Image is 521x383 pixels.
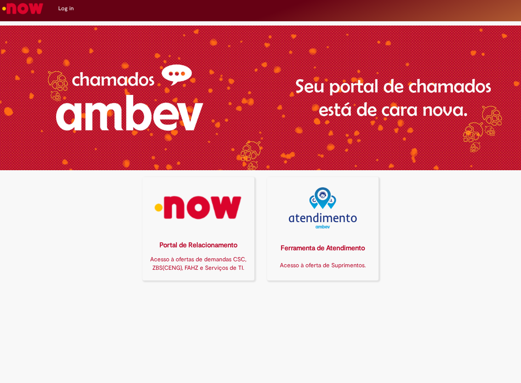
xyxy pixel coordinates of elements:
img: logo_atentdimento.png [289,187,357,229]
img: logo_now.png [148,187,249,229]
a: Ferramenta de Atendimento Acesso à oferta de Suprimentos. [267,177,379,280]
div: Acesso à oferta de Suprimentos. [272,261,374,269]
div: Ferramenta de Atendimento [272,243,374,253]
div: Portal de Relacionamento [148,240,249,250]
a: Portal de Relacionamento Acesso à ofertas de demandas CSC, ZBS(CENG), FAHZ e Serviços de TI. [142,177,254,280]
div: Acesso à ofertas de demandas CSC, ZBS(CENG), FAHZ e Serviços de TI. [148,255,249,272]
